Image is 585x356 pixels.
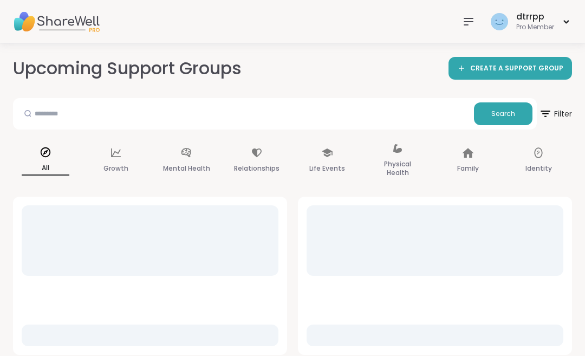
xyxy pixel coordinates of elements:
[234,162,279,175] p: Relationships
[374,158,421,179] p: Physical Health
[470,64,563,73] span: CREATE A SUPPORT GROUP
[516,11,554,23] div: dtrrpp
[448,57,572,80] a: CREATE A SUPPORT GROUP
[539,101,572,127] span: Filter
[22,161,69,176] p: All
[457,162,479,175] p: Family
[525,162,552,175] p: Identity
[103,162,128,175] p: Growth
[516,23,554,32] div: Pro Member
[309,162,345,175] p: Life Events
[474,102,532,125] button: Search
[491,13,508,30] img: dtrrpp
[539,98,572,130] button: Filter
[13,3,100,41] img: ShareWell Nav Logo
[491,109,515,119] span: Search
[13,56,242,81] h2: Upcoming Support Groups
[163,162,210,175] p: Mental Health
